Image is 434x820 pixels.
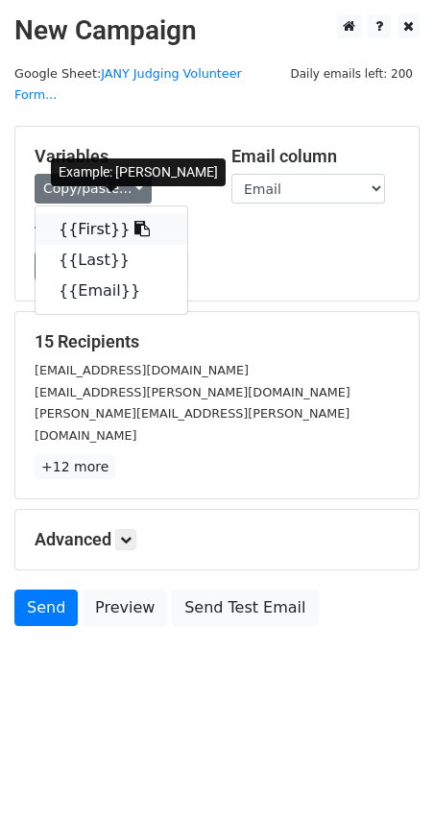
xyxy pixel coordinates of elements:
h5: Variables [35,146,203,167]
small: [PERSON_NAME][EMAIL_ADDRESS][PERSON_NAME][DOMAIN_NAME] [35,406,350,443]
a: Send [14,590,78,626]
a: +12 more [35,455,115,479]
small: [EMAIL_ADDRESS][DOMAIN_NAME] [35,363,249,377]
a: Copy/paste... [35,174,152,204]
small: Google Sheet: [14,66,242,103]
a: {{Last}} [36,245,187,276]
small: [EMAIL_ADDRESS][PERSON_NAME][DOMAIN_NAME] [35,385,350,399]
iframe: Chat Widget [338,728,434,820]
h5: 15 Recipients [35,331,399,352]
h2: New Campaign [14,14,420,47]
a: {{First}} [36,214,187,245]
div: Example: [PERSON_NAME] [51,158,226,186]
a: Preview [83,590,167,626]
h5: Email column [231,146,399,167]
span: Daily emails left: 200 [283,63,420,84]
a: Daily emails left: 200 [283,66,420,81]
h5: Advanced [35,529,399,550]
a: {{Email}} [36,276,187,306]
a: Send Test Email [172,590,318,626]
a: JANY Judging Volunteer Form... [14,66,242,103]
